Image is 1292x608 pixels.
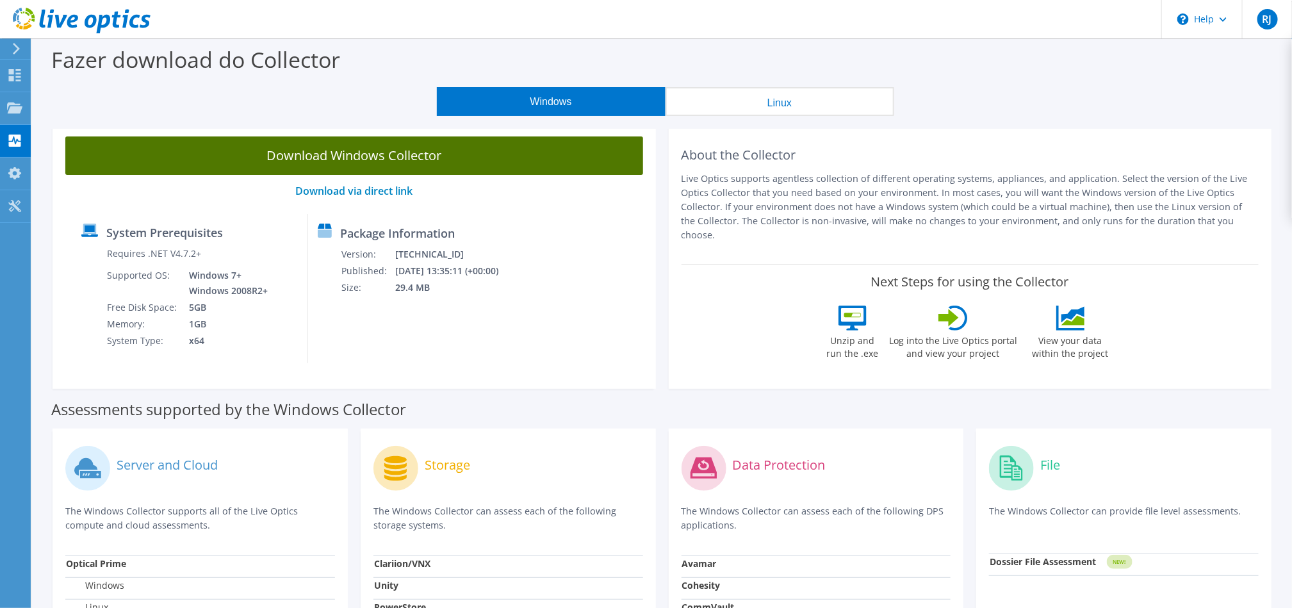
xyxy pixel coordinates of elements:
[1024,331,1116,360] label: View your data within the project
[106,316,179,333] td: Memory:
[373,504,643,532] p: The Windows Collector can assess each of the following storage systems.
[341,279,395,296] td: Size:
[823,331,882,360] label: Unzip and run the .exe
[65,504,335,532] p: The Windows Collector supports all of the Live Optics compute and cloud assessments.
[871,274,1069,290] label: Next Steps for using the Collector
[341,263,395,279] td: Published:
[1257,9,1278,29] span: RJ
[65,136,643,175] a: Download Windows Collector
[374,557,430,570] strong: Clariion/VNX
[66,579,124,592] label: Windows
[295,184,413,198] a: Download via direct link
[106,267,179,299] td: Supported OS:
[395,263,515,279] td: [DATE] 13:35:11 (+00:00)
[179,333,270,349] td: x64
[117,459,218,472] label: Server and Cloud
[682,147,1259,163] h2: About the Collector
[106,333,179,349] td: System Type:
[437,87,666,116] button: Windows
[179,267,270,299] td: Windows 7+ Windows 2008R2+
[682,504,951,532] p: The Windows Collector can assess each of the following DPS applications.
[179,316,270,333] td: 1GB
[666,87,894,116] button: Linux
[425,459,470,472] label: Storage
[1177,13,1189,25] svg: \n
[374,579,398,591] strong: Unity
[106,299,179,316] td: Free Disk Space:
[340,227,455,240] label: Package Information
[51,403,406,416] label: Assessments supported by the Windows Collector
[395,246,515,263] td: [TECHNICAL_ID]
[733,459,826,472] label: Data Protection
[989,504,1259,530] p: The Windows Collector can provide file level assessments.
[395,279,515,296] td: 29.4 MB
[1040,459,1060,472] label: File
[990,555,1096,568] strong: Dossier File Assessment
[106,226,223,239] label: System Prerequisites
[682,579,721,591] strong: Cohesity
[1113,559,1126,566] tspan: NEW!
[51,45,340,74] label: Fazer download do Collector
[107,247,201,260] label: Requires .NET V4.7.2+
[66,557,126,570] strong: Optical Prime
[888,331,1018,360] label: Log into the Live Optics portal and view your project
[682,172,1259,242] p: Live Optics supports agentless collection of different operating systems, appliances, and applica...
[341,246,395,263] td: Version:
[682,557,717,570] strong: Avamar
[179,299,270,316] td: 5GB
